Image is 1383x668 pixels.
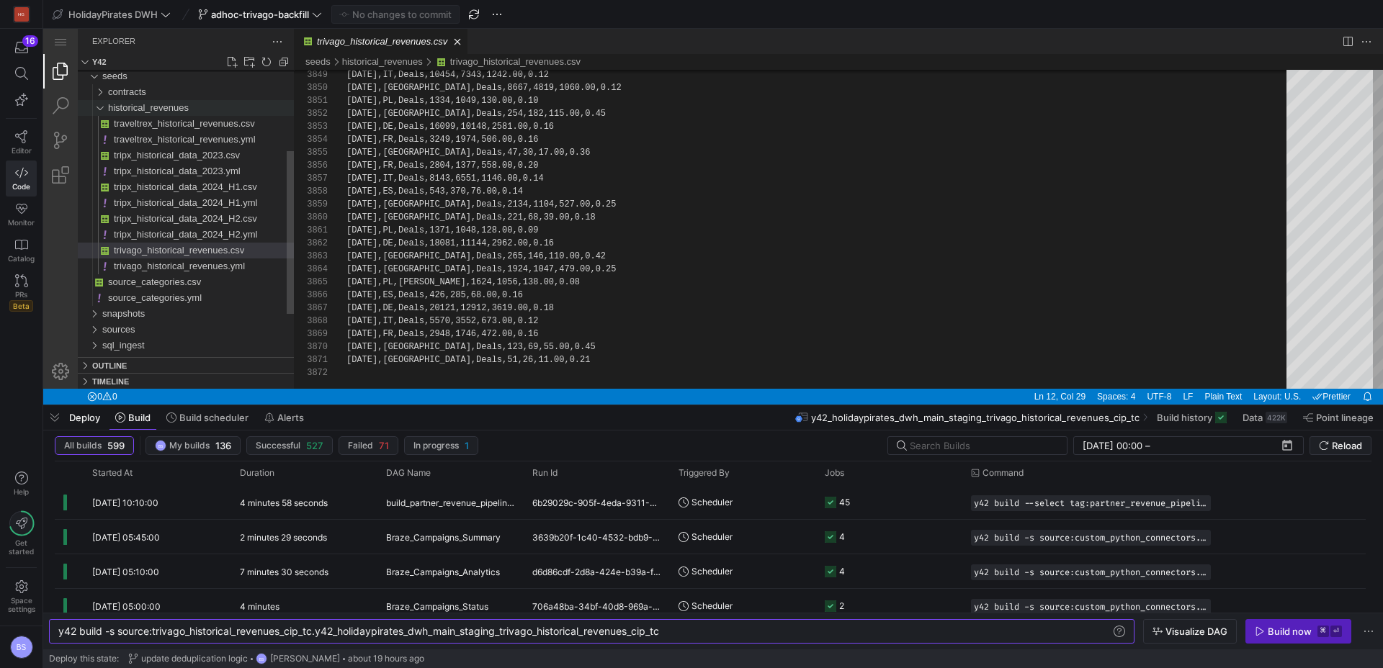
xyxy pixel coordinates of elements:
[910,440,1055,451] input: Search Builds
[407,27,537,38] a: trivago_historical_revenues.csv
[691,485,733,519] span: Scheduler
[262,27,287,38] a: seeds
[233,26,248,40] li: Collapse Folders in Explorer
[691,589,733,623] span: Scheduler
[59,40,251,55] div: /seeds
[303,41,506,51] span: [DATE],IT,Deals,10454,7343,1242.00,0.12
[348,441,373,451] span: Failed
[35,41,251,328] div: Files Explorer
[92,601,161,612] span: [DATE] 05:00:00
[985,360,1048,376] div: Ln 12, Col 29
[839,589,844,623] div: 2
[264,78,285,91] div: 3852
[128,412,151,423] span: Build
[12,182,30,191] span: Code
[1297,5,1312,21] a: Split Editor Right (⌘\) [⌥] Split Editor Down
[299,27,380,38] a: historical_revenues
[59,327,79,338] span: tests
[1158,360,1202,376] a: Plain Text
[8,218,35,227] span: Monitor
[240,601,279,612] y42-duration: 4 minutes
[264,299,285,312] div: 3869
[839,554,845,588] div: 4
[240,532,327,543] y42-duration: 2 minutes 29 seconds
[71,200,214,211] span: tripx_historical_data_2024_H2.yml
[1153,440,1248,451] input: End datetime
[59,311,102,322] span: sql_ingest
[262,25,287,41] div: /seeds
[264,104,285,117] div: 3854
[303,184,552,194] span: [DATE],[GEOGRAPHIC_DATA],Deals,221,68,39.00,0.18
[141,654,248,664] span: update deduplication logic
[71,184,214,195] span: tripx_historical_data_2024_H2.csv
[71,153,214,163] span: tripx_historical_data_2024_H1.csv
[1048,360,1098,376] div: Spaces: 4
[71,168,214,179] span: tripx_historical_data_2024_H1.yml
[59,42,84,53] span: seeds
[264,182,285,195] div: 3860
[303,326,547,336] span: [DATE],[GEOGRAPHIC_DATA],Deals,51,26,11.00,0.21
[240,497,328,508] y42-duration: 4 minutes 58 seconds
[1157,412,1212,423] span: Build history
[264,143,285,156] div: 3857
[1297,405,1380,430] button: Point lineage
[6,233,37,268] a: Catalog
[146,436,241,455] button: BSMy builds136
[386,590,488,623] span: Braze_Campaigns_Status
[6,505,37,561] button: Getstarted
[1315,5,1331,21] a: More Actions...
[691,520,733,554] span: Scheduler
[264,247,285,260] div: 3865
[1332,440,1362,451] span: Reload
[107,440,125,451] span: 599
[35,87,251,103] div: traveltrex_historical_revenues.csv
[303,222,563,233] span: [DATE],[GEOGRAPHIC_DATA],Deals,265,146,110.00,0.42
[12,487,30,496] span: Help
[6,35,37,60] button: 16
[55,182,251,198] div: /seeds/historical_revenues/tripx_historical_data_2024_H2.csv
[22,35,38,47] div: 16
[71,232,202,243] span: trivago_historical_revenues.yml
[303,80,563,90] span: [DATE],[GEOGRAPHIC_DATA],Deals,254,182,115.00,0.45
[524,589,670,623] div: 706a48ba-34bf-40d8-969a-291e51fd592f
[246,436,333,455] button: Successful527
[160,405,255,430] button: Build scheduler
[35,230,251,245] div: trivago_historical_revenues.yml
[691,554,733,588] span: Scheduler
[839,520,845,554] div: 4
[264,117,285,130] div: 3855
[59,277,251,293] div: /snapshots
[55,214,251,230] div: /seeds/historical_revenues/trivago_historical_revenues.csv
[6,197,37,233] a: Monitor
[264,221,285,234] div: 3863
[35,71,251,87] div: historical_revenues
[8,254,35,263] span: Catalog
[55,87,251,103] div: /seeds/historical_revenues/traveltrex_historical_revenues.csv
[1165,626,1227,637] span: Visualize DAG
[264,40,285,53] div: 3849
[109,405,157,430] button: Build
[264,312,285,325] div: 3870
[10,636,33,659] div: BS
[256,441,300,451] span: Successful
[1316,412,1374,423] span: Point lineage
[55,135,251,150] div: /seeds/historical_revenues/tripx_historical_data_2023.yml
[303,235,573,245] span: [DATE],[GEOGRAPHIC_DATA],Deals,1924,1047,479.00,0.25
[49,25,63,41] h3: Explorer Section: y42
[264,156,285,169] div: 3858
[65,71,251,87] div: /seeds/historical_revenues
[988,360,1046,376] a: Ln 12, Col 29
[68,9,158,20] span: HolidayPirates DWH
[299,25,380,41] div: /seeds/historical_revenues
[1245,619,1351,644] button: Build now⌘⏎
[811,412,1140,423] span: y42_holidaypirates_dwh_main_staging_trivago_historical_revenues_cip_tc
[303,54,578,64] span: [DATE],[GEOGRAPHIC_DATA],Deals,8667,4819,1060.00,0.12
[55,230,251,245] div: /seeds/historical_revenues/trivago_historical_revenues.yml
[1310,436,1371,455] button: Reload
[240,567,328,577] y42-duration: 7 minutes 30 seconds
[524,554,670,588] div: d6d86cdf-2d8a-424e-b39a-f014f74f3d57
[35,293,251,309] div: sources
[35,344,251,360] div: Timeline Section
[1100,360,1132,376] a: UTF-8
[386,486,515,520] span: build_partner_revenue_pipeline_morning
